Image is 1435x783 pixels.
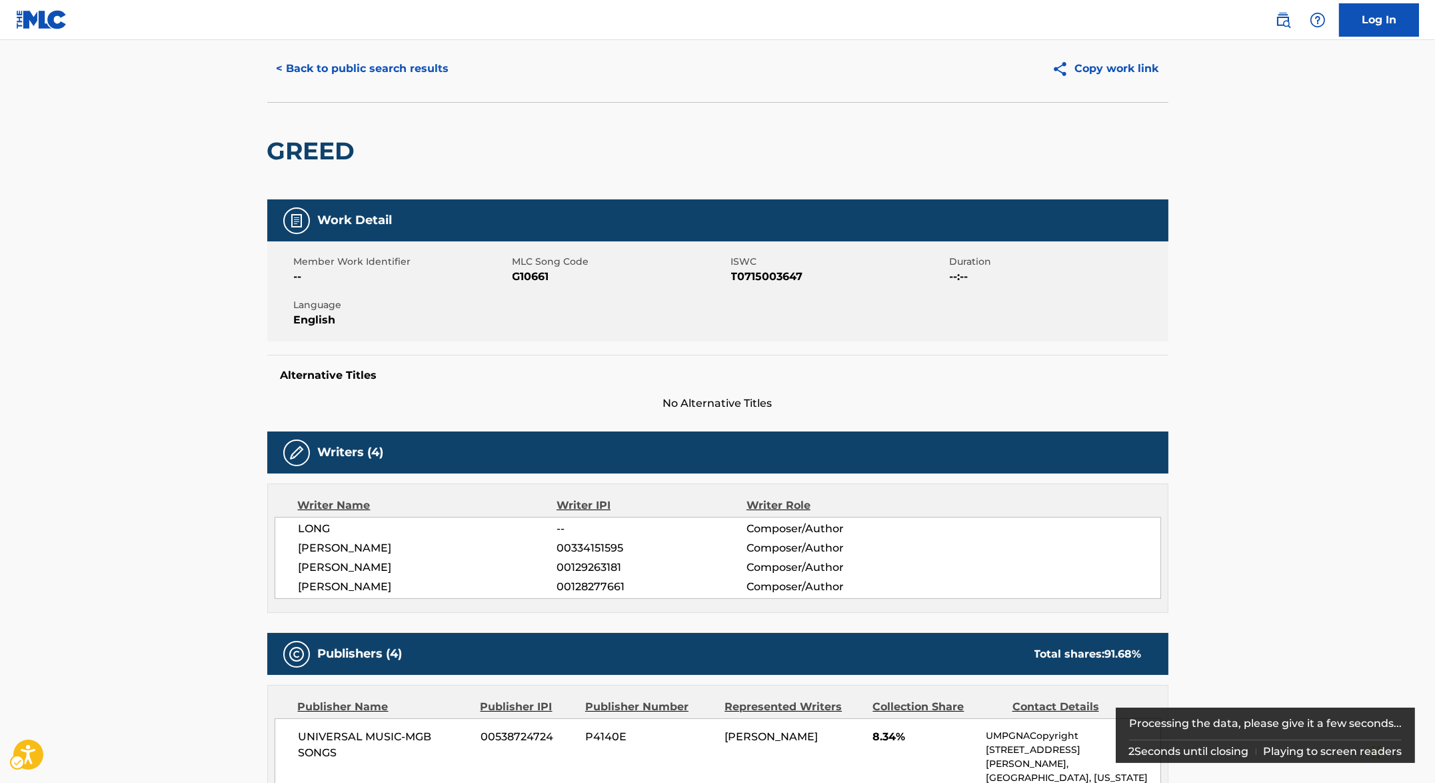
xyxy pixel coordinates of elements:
[294,269,509,285] span: --
[294,255,509,269] span: Member Work Identifier
[746,498,919,514] div: Writer Role
[481,699,575,715] div: Publisher IPI
[294,298,509,312] span: Language
[1129,708,1402,740] div: Processing the data, please give it a few seconds...
[298,699,471,715] div: Publisher Name
[1034,646,1142,662] div: Total shares:
[298,498,557,514] div: Writer Name
[267,136,362,166] h2: GREED
[746,579,919,595] span: Composer/Author
[294,312,509,328] span: English
[557,560,746,576] span: 00129263181
[557,521,746,537] span: --
[318,213,393,228] h5: Work Detail
[1310,12,1326,28] img: help
[986,729,1160,743] p: UMPGNACopyright
[872,699,1002,715] div: Collection Share
[318,445,384,460] h5: Writers (4)
[585,729,715,745] span: P4140E
[950,269,1165,285] span: --:--
[986,743,1160,771] p: [STREET_ADDRESS][PERSON_NAME],
[289,646,305,662] img: Publishers
[1012,699,1142,715] div: Contact Details
[318,646,403,662] h5: Publishers (4)
[724,730,818,743] span: [PERSON_NAME]
[299,521,557,537] span: LONG
[746,521,919,537] span: Composer/Author
[731,269,946,285] span: T0715003647
[267,52,459,85] button: < Back to public search results
[1042,52,1168,85] button: Copy work link
[1275,12,1291,28] img: search
[1339,3,1419,37] a: Log In
[1105,648,1142,660] span: 91.68 %
[299,560,557,576] span: [PERSON_NAME]
[724,699,862,715] div: Represented Writers
[1052,61,1075,77] img: Copy work link
[289,445,305,461] img: Writers
[299,579,557,595] span: [PERSON_NAME]
[746,540,919,556] span: Composer/Author
[16,10,67,29] img: MLC Logo
[746,560,919,576] span: Composer/Author
[513,255,728,269] span: MLC Song Code
[267,396,1168,412] span: No Alternative Titles
[557,498,746,514] div: Writer IPI
[281,369,1155,382] h5: Alternative Titles
[872,729,976,745] span: 8.34%
[585,699,715,715] div: Publisher Number
[299,729,471,761] span: UNIVERSAL MUSIC-MGB SONGS
[950,255,1165,269] span: Duration
[481,729,575,745] span: 00538724724
[557,540,746,556] span: 00334151595
[557,579,746,595] span: 00128277661
[299,540,557,556] span: [PERSON_NAME]
[1129,745,1135,758] span: 2
[731,255,946,269] span: ISWC
[513,269,728,285] span: G10661
[289,213,305,229] img: Work Detail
